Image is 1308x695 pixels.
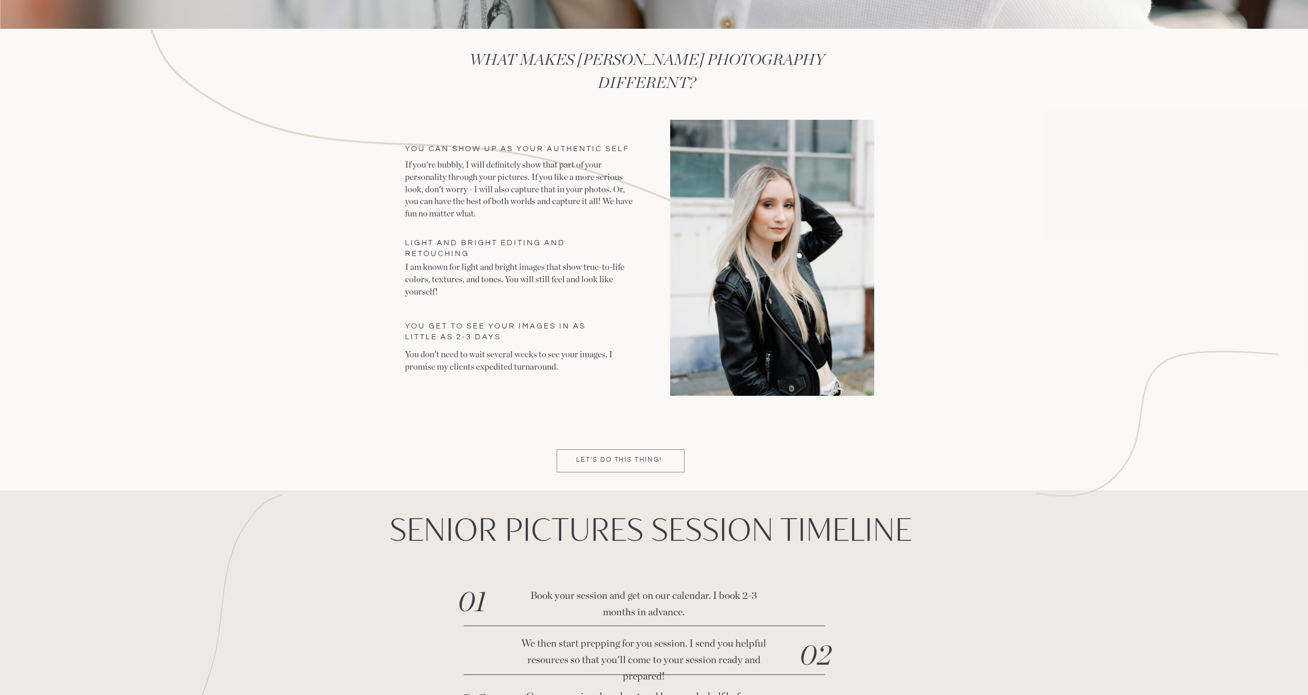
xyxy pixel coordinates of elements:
p: You don't need to wait several weeks to see your images. I promise my clients expedited turnaround. [405,349,641,385]
h2: Light and Bright Editing and Retouching [405,237,613,261]
p: Book your session and get on our calendar. I book 2-3 months in advance. [518,588,770,623]
a: Let's do this thing! [557,456,682,465]
h2: WHAT MAKES [PERSON_NAME] PHOTOGRAPHY DIFFERENT? [430,49,864,97]
h3: 02 [786,635,846,671]
p: We then start prepping for you session. I send you helpful resources so that you'll come to your ... [506,635,782,688]
p: If you're bubbly, I will definitely show that part of your personality through your pictures. If ... [405,159,636,221]
h2: You can show up as your authentic self [405,143,636,167]
p: I am known for light and bright images that show true-to-life colors, textures, and tones. You wi... [405,261,641,305]
h2: You get to see your images in as little as 2-3 Days [405,321,613,344]
h2: SEnior Pictures Session Timeline [380,513,922,563]
h3: 01 [442,582,502,618]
